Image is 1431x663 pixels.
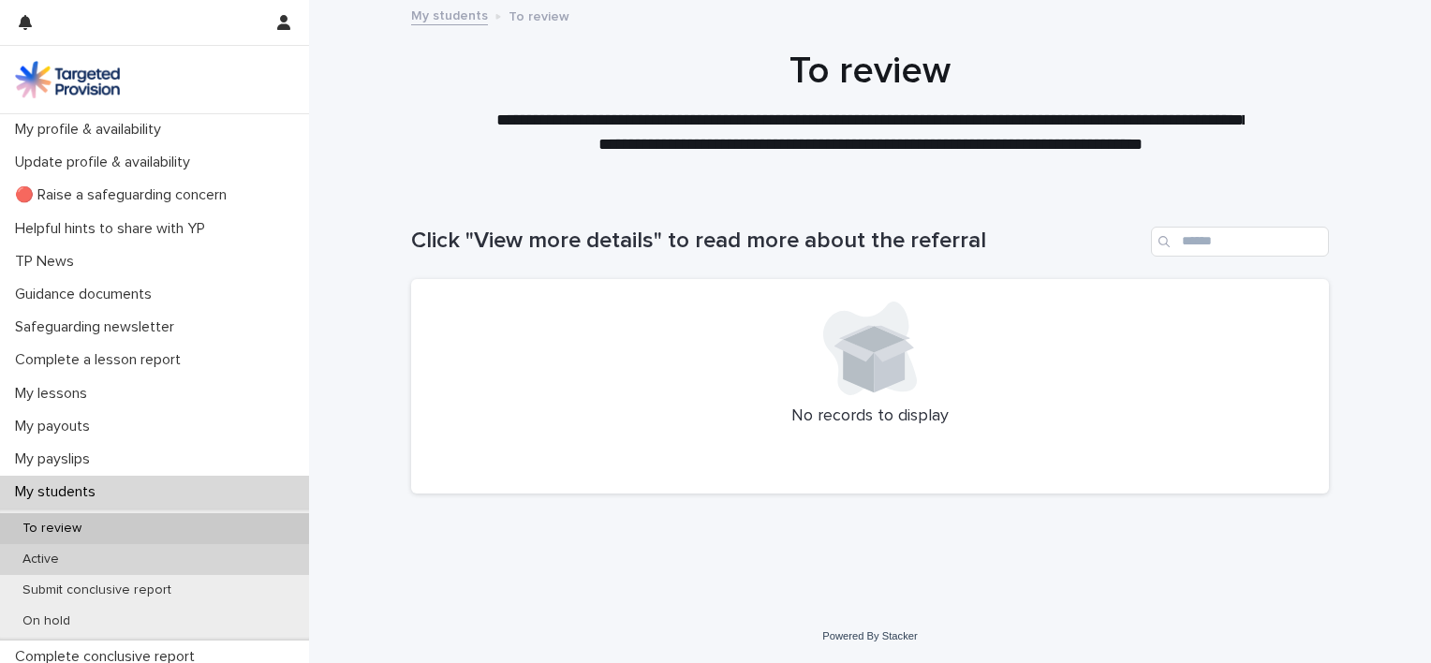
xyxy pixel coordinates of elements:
[7,582,186,598] p: Submit conclusive report
[434,406,1306,427] p: No records to display
[7,186,242,204] p: 🔴 Raise a safeguarding concern
[411,4,488,25] a: My students
[7,121,176,139] p: My profile & availability
[7,318,189,336] p: Safeguarding newsletter
[7,450,105,468] p: My payslips
[7,418,105,435] p: My payouts
[411,49,1329,94] h1: To review
[7,483,111,501] p: My students
[7,253,89,271] p: TP News
[509,5,569,25] p: To review
[7,552,74,567] p: Active
[1151,227,1329,257] input: Search
[15,61,120,98] img: M5nRWzHhSzIhMunXDL62
[411,228,1143,255] h1: Click "View more details" to read more about the referral
[7,286,167,303] p: Guidance documents
[7,613,85,629] p: On hold
[7,521,96,537] p: To review
[7,351,196,369] p: Complete a lesson report
[7,220,220,238] p: Helpful hints to share with YP
[7,154,205,171] p: Update profile & availability
[7,385,102,403] p: My lessons
[822,630,917,641] a: Powered By Stacker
